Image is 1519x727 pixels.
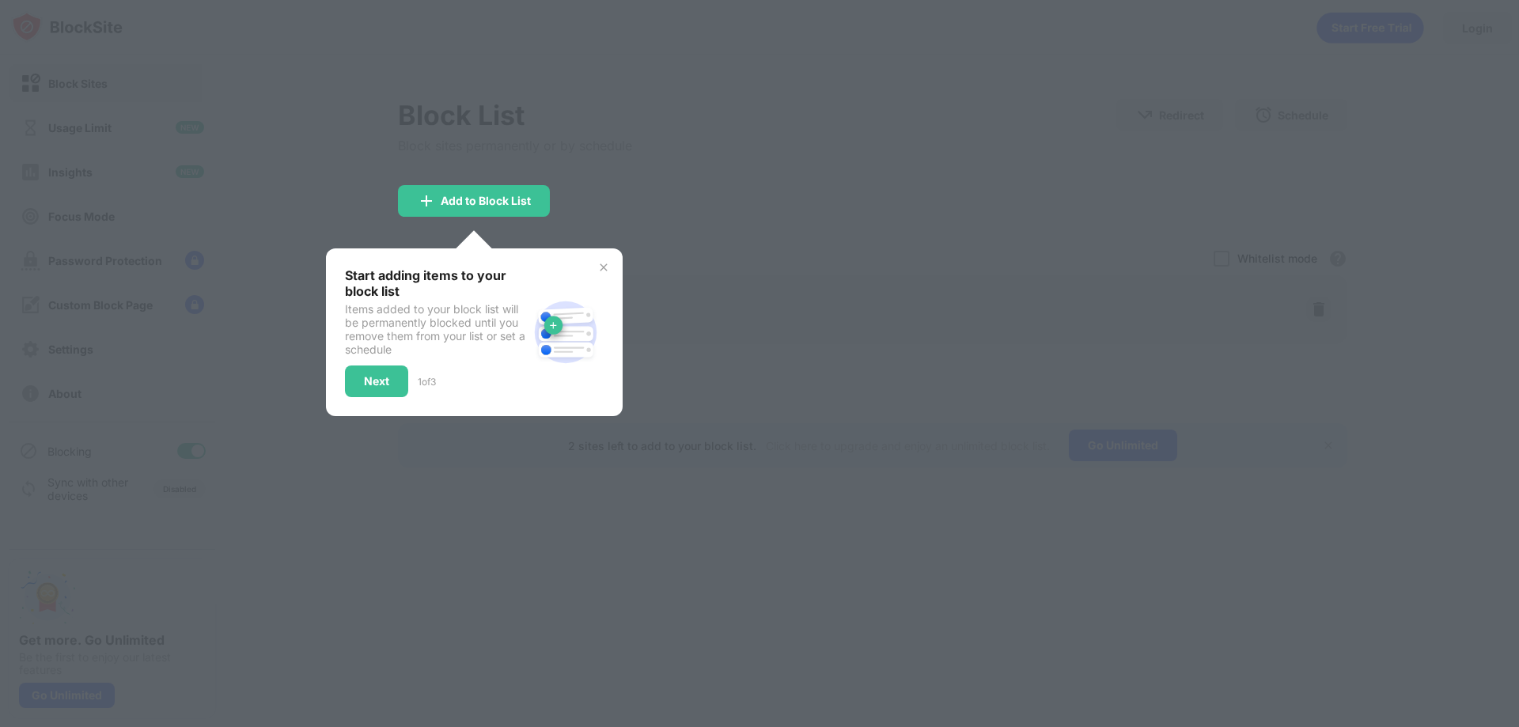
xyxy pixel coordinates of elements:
div: Add to Block List [441,195,531,207]
div: Items added to your block list will be permanently blocked until you remove them from your list o... [345,302,528,356]
img: block-site.svg [528,294,604,370]
div: Next [364,375,389,388]
div: 1 of 3 [418,376,436,388]
img: x-button.svg [597,261,610,274]
div: Start adding items to your block list [345,267,528,299]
